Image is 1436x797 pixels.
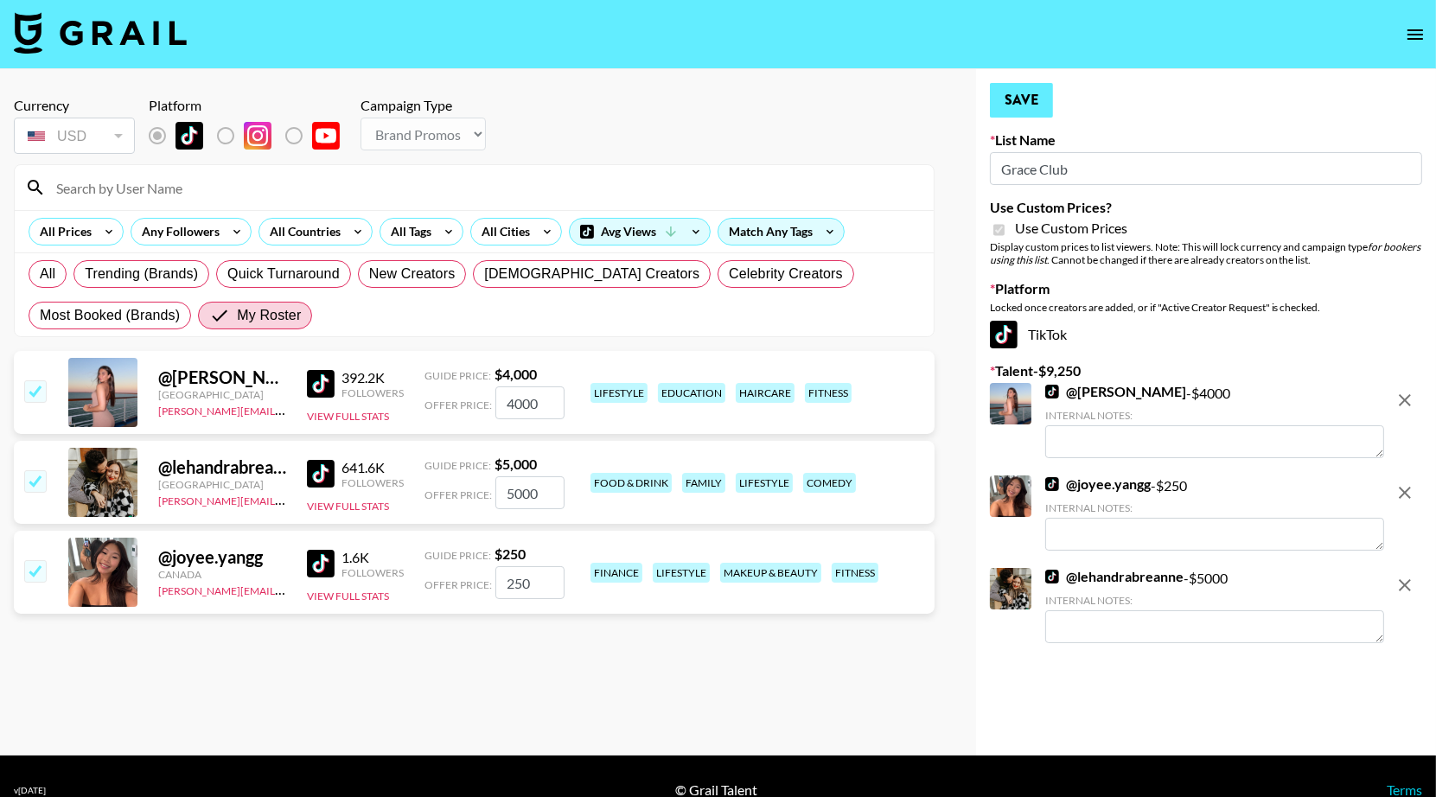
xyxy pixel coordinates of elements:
input: 250 [495,566,565,599]
button: Save [990,83,1053,118]
a: @[PERSON_NAME] [1045,383,1186,400]
button: View Full Stats [307,590,389,603]
div: Internal Notes: [1045,409,1384,422]
span: My Roster [237,305,301,326]
div: Currency is locked to USD [14,114,135,157]
div: TikTok [990,321,1422,348]
div: 392.2K [341,369,404,386]
div: Platform [149,97,354,114]
div: family [682,473,725,493]
div: All Cities [471,219,533,245]
img: Instagram [244,122,271,150]
a: @joyee.yangg [1045,475,1151,493]
div: Match Any Tags [718,219,844,245]
span: All [40,264,55,284]
span: Offer Price: [424,578,492,591]
span: Guide Price: [424,459,491,472]
div: @ lehandrabreanne [158,456,286,478]
button: View Full Stats [307,410,389,423]
input: 5,000 [495,476,565,509]
div: education [658,383,725,403]
img: TikTok [307,370,335,398]
div: Currency [14,97,135,114]
span: Most Booked (Brands) [40,305,180,326]
strong: $ 250 [495,545,526,562]
div: [GEOGRAPHIC_DATA] [158,388,286,401]
strong: $ 5,000 [495,456,537,472]
span: Offer Price: [424,398,492,411]
span: Use Custom Prices [1015,220,1127,237]
div: Avg Views [570,219,710,245]
div: lifestyle [736,473,793,493]
div: 1.6K [341,549,404,566]
span: Guide Price: [424,369,491,382]
div: lifestyle [653,563,710,583]
div: haircare [736,383,795,403]
button: open drawer [1398,17,1433,52]
div: @ joyee.yangg [158,546,286,568]
span: Celebrity Creators [729,264,843,284]
span: [DEMOGRAPHIC_DATA] Creators [484,264,699,284]
span: Guide Price: [424,549,491,562]
label: Talent - $ 9,250 [990,362,1422,379]
div: All Tags [380,219,435,245]
div: Internal Notes: [1045,594,1384,607]
button: remove [1388,383,1422,418]
em: for bookers using this list [990,240,1421,266]
span: Trending (Brands) [85,264,198,284]
div: Canada [158,568,286,581]
div: Any Followers [131,219,223,245]
img: TikTok [1045,477,1059,491]
input: 4,000 [495,386,565,419]
div: Followers [341,476,404,489]
span: New Creators [369,264,456,284]
div: [GEOGRAPHIC_DATA] [158,478,286,491]
div: 641.6K [341,459,404,476]
label: List Name [990,131,1422,149]
button: remove [1388,568,1422,603]
button: View Full Stats [307,500,389,513]
div: - $ 4000 [1045,383,1384,458]
div: comedy [803,473,856,493]
div: lifestyle [590,383,648,403]
a: [PERSON_NAME][EMAIL_ADDRESS][PERSON_NAME][DOMAIN_NAME] [158,491,496,507]
div: List locked to TikTok. [149,118,354,154]
img: TikTok [307,460,335,488]
img: TikTok [176,122,203,150]
button: remove [1388,475,1422,510]
div: finance [590,563,642,583]
div: makeup & beauty [720,563,821,583]
div: food & drink [590,473,672,493]
label: Platform [990,280,1422,297]
div: @ [PERSON_NAME] [158,367,286,388]
strong: $ 4,000 [495,366,537,382]
img: TikTok [1045,385,1059,398]
div: Campaign Type [361,97,486,114]
a: [PERSON_NAME][EMAIL_ADDRESS][PERSON_NAME][DOMAIN_NAME] [158,581,496,597]
div: fitness [832,563,878,583]
input: Search by User Name [46,174,923,201]
div: All Countries [259,219,344,245]
div: - $ 250 [1045,475,1384,551]
div: Followers [341,566,404,579]
img: YouTube [312,122,340,150]
div: USD [17,121,131,151]
img: TikTok [307,550,335,577]
div: Locked once creators are added, or if "Active Creator Request" is checked. [990,301,1422,314]
div: Internal Notes: [1045,501,1384,514]
a: [PERSON_NAME][EMAIL_ADDRESS][PERSON_NAME][DOMAIN_NAME] [158,401,496,418]
div: - $ 5000 [1045,568,1384,643]
span: Offer Price: [424,488,492,501]
label: Use Custom Prices? [990,199,1422,216]
div: Followers [341,386,404,399]
div: Display custom prices to list viewers. Note: This will lock currency and campaign type . Cannot b... [990,240,1422,266]
img: TikTok [990,321,1018,348]
div: All Prices [29,219,95,245]
div: fitness [805,383,852,403]
img: TikTok [1045,570,1059,583]
img: Grail Talent [14,12,187,54]
a: @lehandrabreanne [1045,568,1184,585]
span: Quick Turnaround [227,264,340,284]
div: v [DATE] [14,785,46,796]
